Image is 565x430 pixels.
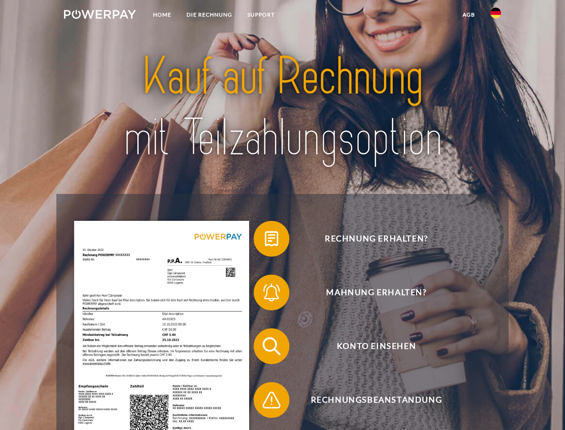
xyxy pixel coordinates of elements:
a: SUPPORT [240,7,282,23]
a: Home [145,7,179,23]
img: de [490,8,501,18]
img: qb_warning.svg [260,389,283,411]
span: Rechnungsbeanstandung [267,382,486,418]
img: qb_bill.svg [260,228,283,250]
a: DIE RECHNUNG [179,7,240,23]
button: Rechnungsbeanstandung [254,382,486,418]
span: Mahnung erhalten? [267,275,486,310]
button: Konto einsehen [254,328,486,364]
img: qb_bell.svg [260,281,283,304]
img: title-powerpay_de.svg [85,43,480,172]
span: Rechnung erhalten? [267,221,486,257]
img: qb_search.svg [260,335,283,357]
a: agb [455,7,483,23]
button: Mahnung erhalten? [254,275,486,310]
img: logo-powerpay-white.svg [64,10,136,19]
button: Rechnung erhalten? [254,221,486,257]
span: Konto einsehen [267,328,486,364]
